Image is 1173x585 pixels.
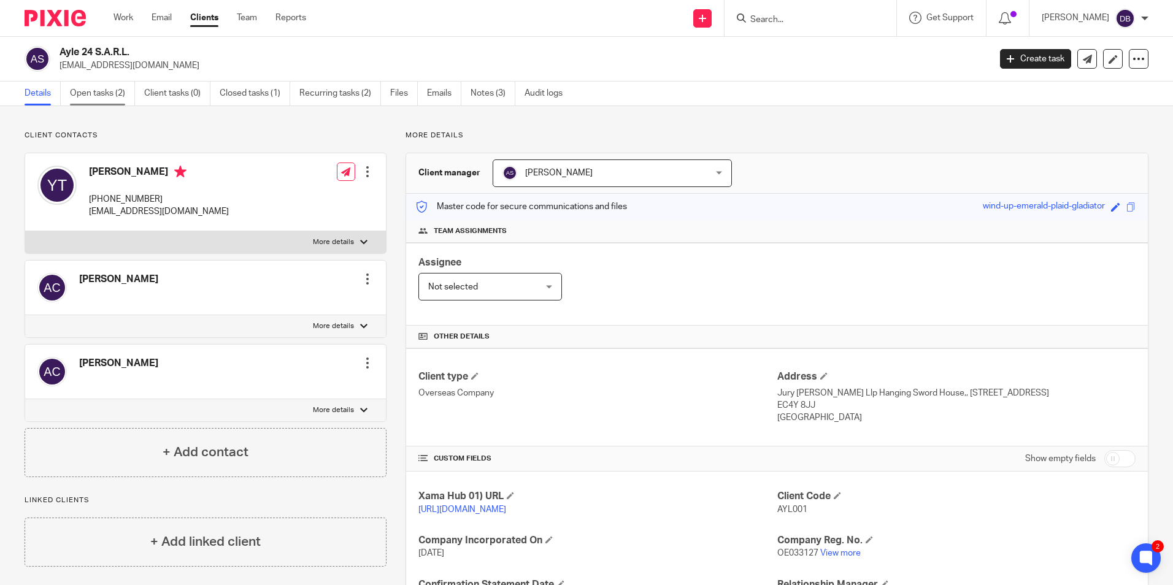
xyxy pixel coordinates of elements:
[174,166,187,178] i: Primary
[25,46,50,72] img: svg%3E
[418,370,777,383] h4: Client type
[275,12,306,24] a: Reports
[150,532,261,551] h4: + Add linked client
[777,411,1136,424] p: [GEOGRAPHIC_DATA]
[313,237,354,247] p: More details
[25,82,61,105] a: Details
[1000,49,1071,69] a: Create task
[89,166,229,181] h4: [PERSON_NAME]
[390,82,418,105] a: Files
[190,12,218,24] a: Clients
[434,226,507,236] span: Team assignments
[418,490,777,503] h4: Xama Hub 01) URL
[777,370,1136,383] h4: Address
[777,490,1136,503] h4: Client Code
[418,454,777,464] h4: CUSTOM FIELDS
[25,131,387,140] p: Client contacts
[313,405,354,415] p: More details
[777,505,807,514] span: AYL001
[777,399,1136,411] p: EC4Y 8JJ
[427,82,461,105] a: Emails
[113,12,133,24] a: Work
[406,131,1148,140] p: More details
[237,12,257,24] a: Team
[313,321,354,331] p: More details
[37,273,67,302] img: svg%3E
[163,443,248,462] h4: + Add contact
[777,549,818,557] span: OE033127
[471,82,515,105] a: Notes (3)
[415,201,627,213] p: Master code for secure communications and files
[777,534,1136,547] h4: Company Reg. No.
[79,357,158,370] h4: [PERSON_NAME]
[418,387,777,399] p: Overseas Company
[89,193,229,205] p: [PHONE_NUMBER]
[749,15,860,26] input: Search
[299,82,381,105] a: Recurring tasks (2)
[777,387,1136,399] p: Jury [PERSON_NAME] Llp Hanging Sword House,, [STREET_ADDRESS]
[25,495,387,505] p: Linked clients
[1042,12,1109,24] p: [PERSON_NAME]
[502,166,517,180] img: svg%3E
[37,357,67,386] img: svg%3E
[1115,9,1135,28] img: svg%3E
[418,505,506,514] a: [URL][DOMAIN_NAME]
[70,82,135,105] a: Open tasks (2)
[418,534,777,547] h4: Company Incorporated On
[25,10,86,26] img: Pixie
[60,59,982,72] p: [EMAIL_ADDRESS][DOMAIN_NAME]
[79,273,158,286] h4: [PERSON_NAME]
[152,12,172,24] a: Email
[525,82,572,105] a: Audit logs
[418,549,444,557] span: [DATE]
[926,13,974,22] span: Get Support
[983,200,1105,214] div: wind-up-emerald-plaid-gladiator
[89,205,229,218] p: [EMAIL_ADDRESS][DOMAIN_NAME]
[418,258,461,267] span: Assignee
[525,169,593,177] span: [PERSON_NAME]
[434,332,490,342] span: Other details
[60,46,797,59] h2: Ayle 24 S.A.R.L.
[1025,453,1096,465] label: Show empty fields
[144,82,210,105] a: Client tasks (0)
[820,549,861,557] a: View more
[1152,540,1164,552] div: 2
[37,166,77,205] img: svg%3E
[220,82,290,105] a: Closed tasks (1)
[428,283,478,291] span: Not selected
[418,167,480,179] h3: Client manager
